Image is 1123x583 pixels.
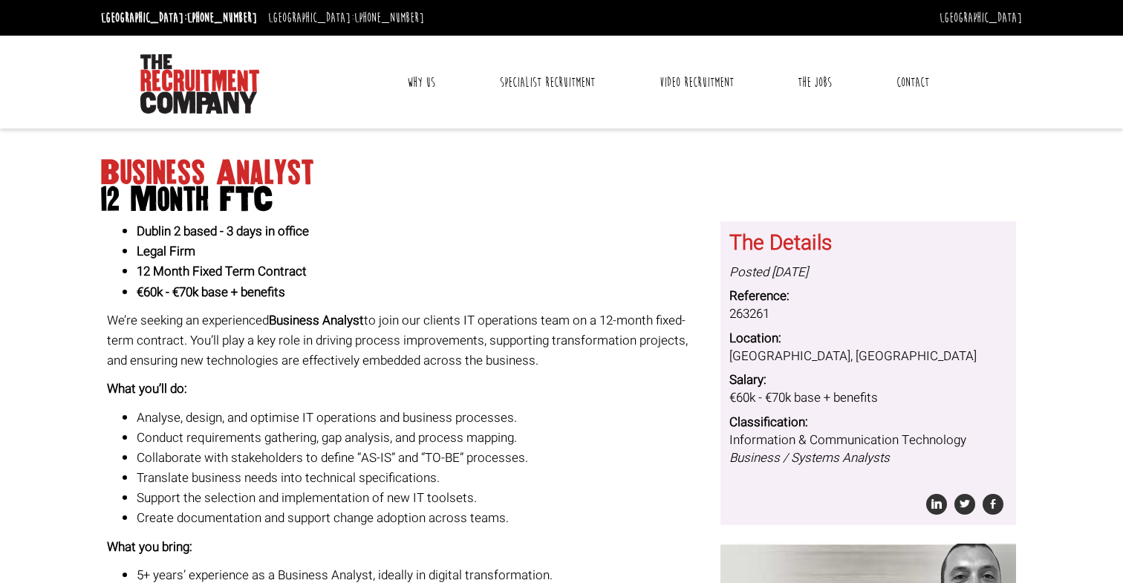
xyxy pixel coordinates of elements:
li: Analyse, design, and optimise IT operations and business processes. [137,408,710,428]
dt: Classification: [729,414,1007,431]
strong: Business Analyst [269,311,364,330]
li: [GEOGRAPHIC_DATA]: [264,6,428,30]
li: [GEOGRAPHIC_DATA]: [97,6,261,30]
dd: 263261 [729,305,1007,323]
p: We’re seeking an experienced to join our clients IT operations team on a 12-month fixed-term cont... [107,310,710,371]
a: [GEOGRAPHIC_DATA] [940,10,1022,26]
dd: [GEOGRAPHIC_DATA], [GEOGRAPHIC_DATA] [729,348,1007,365]
a: Why Us [396,64,446,101]
dt: Location: [729,330,1007,348]
span: 12 Month FTC [101,186,1022,213]
a: [PHONE_NUMBER] [187,10,257,26]
strong: What you’ll do: [107,380,187,398]
dt: Salary: [729,371,1007,389]
i: Business / Systems Analysts [729,449,890,467]
h3: The Details [729,232,1007,255]
dd: €60k - €70k base + benefits [729,389,1007,407]
i: Posted [DATE] [729,263,808,281]
a: [PHONE_NUMBER] [354,10,424,26]
dd: Information & Communication Technology [729,431,1007,468]
a: Video Recruitment [648,64,745,101]
strong: €60k - €70k base + benefits [137,283,285,302]
a: The Jobs [787,64,843,101]
li: Collaborate with stakeholders to define “AS-IS” and “TO-BE” processes. [137,448,710,468]
li: Conduct requirements gathering, gap analysis, and process mapping. [137,428,710,448]
li: Translate business needs into technical specifications. [137,468,710,488]
dt: Reference: [729,287,1007,305]
img: The Recruitment Company [140,54,259,114]
strong: Dublin 2 based - 3 days in office [137,222,309,241]
strong: Legal Firm [137,242,195,261]
li: Create documentation and support change adoption across teams. [137,508,710,528]
strong: What you bring: [107,538,192,556]
strong: 12 Month Fixed Term Contract [137,262,307,281]
a: Contact [885,64,940,101]
li: Support the selection and implementation of new IT toolsets. [137,488,710,508]
a: Specialist Recruitment [489,64,606,101]
h1: Business Analyst [101,160,1022,213]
